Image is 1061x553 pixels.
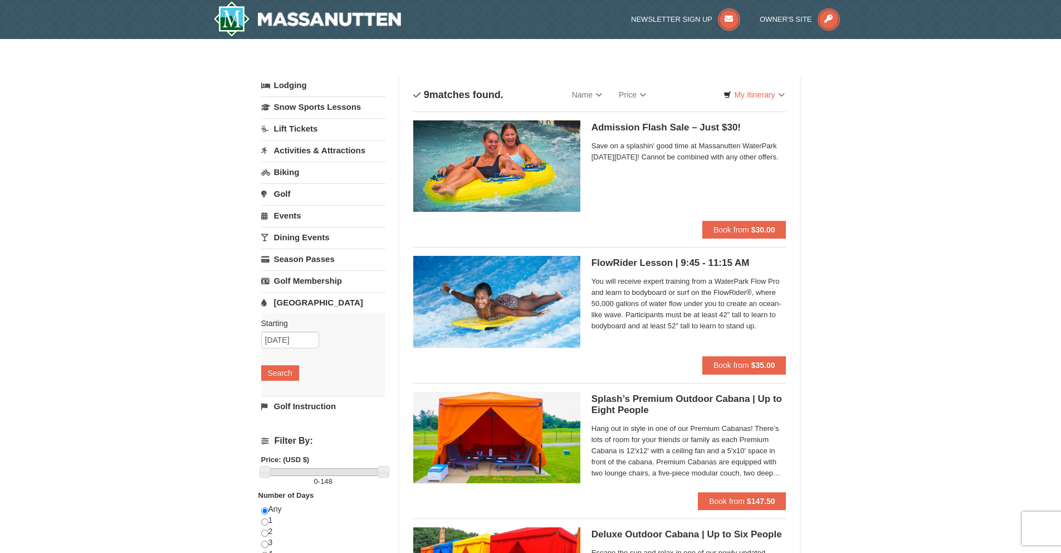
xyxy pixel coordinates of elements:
h4: Filter By: [261,436,385,446]
a: [GEOGRAPHIC_DATA] [261,292,385,313]
a: Lift Tickets [261,118,385,139]
button: Book from $147.50 [698,492,786,510]
span: 148 [320,477,333,486]
a: Newsletter Sign Up [631,15,740,23]
h5: FlowRider Lesson | 9:45 - 11:15 AM [591,258,786,269]
span: Save on a splashin' good time at Massanutten WaterPark [DATE][DATE]! Cannot be combined with any ... [591,140,786,163]
img: Massanutten Resort Logo [213,1,402,37]
h5: Admission Flash Sale – Just $30! [591,122,786,133]
a: Dining Events [261,227,385,248]
h5: Splash’s Premium Outdoor Cabana | Up to Eight People [591,394,786,416]
span: 9 [424,89,429,100]
span: Book from [713,361,749,370]
a: Price [610,84,654,106]
a: Activities & Attractions [261,140,385,161]
span: Newsletter Sign Up [631,15,712,23]
a: Golf Membership [261,270,385,291]
button: Book from $30.00 [702,221,786,239]
strong: $35.00 [751,361,775,370]
a: Owner's Site [760,15,840,23]
span: Book from [709,497,745,506]
a: Name [564,84,610,106]
label: Starting [261,318,377,329]
img: 6619917-216-363963c7.jpg [413,256,580,347]
img: 6619917-1540-abbb9b77.jpg [413,392,580,483]
strong: Price: (USD $) [261,455,310,464]
span: Hang out in style in one of our Premium Cabanas! There’s lots of room for your friends or family ... [591,423,786,479]
span: You will receive expert training from a WaterPark Flow Pro and learn to bodyboard or surf on the ... [591,276,786,332]
strong: $30.00 [751,225,775,234]
label: - [261,476,385,487]
strong: Number of Days [258,491,314,499]
button: Book from $35.00 [702,356,786,374]
a: Biking [261,162,385,182]
a: Events [261,205,385,226]
button: Search [261,365,299,381]
a: Season Passes [261,249,385,269]
img: 6619917-1618-f229f8f2.jpg [413,120,580,212]
span: Owner's Site [760,15,812,23]
strong: $147.50 [747,497,775,506]
a: My Itinerary [716,86,791,103]
a: Snow Sports Lessons [261,96,385,117]
h5: Deluxe Outdoor Cabana | Up to Six People [591,529,786,540]
a: Golf [261,183,385,204]
span: 0 [314,477,318,486]
a: Massanutten Resort [213,1,402,37]
span: Book from [713,225,749,234]
h4: matches found. [413,89,503,100]
a: Lodging [261,75,385,95]
a: Golf Instruction [261,396,385,416]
